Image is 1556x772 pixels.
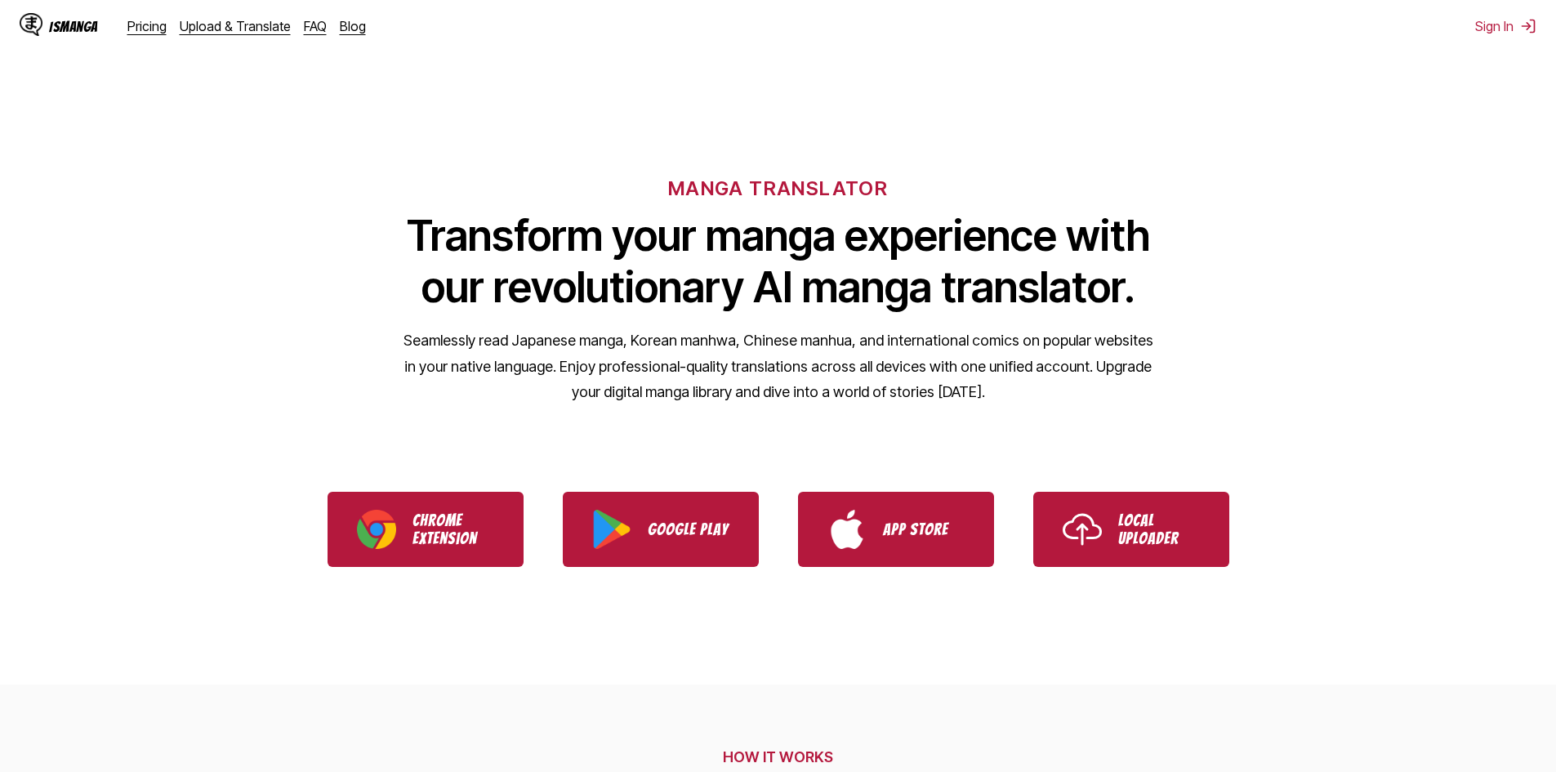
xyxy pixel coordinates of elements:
p: Local Uploader [1118,511,1200,547]
div: IsManga [49,19,98,34]
button: Sign In [1475,18,1536,34]
p: Google Play [648,520,729,538]
img: IsManga Logo [20,13,42,36]
img: Google Play logo [592,510,631,549]
a: Download IsManga Chrome Extension [328,492,524,567]
img: Chrome logo [357,510,396,549]
h1: Transform your manga experience with our revolutionary AI manga translator. [403,210,1154,313]
a: Blog [340,18,366,34]
img: Sign out [1520,18,1536,34]
a: Use IsManga Local Uploader [1033,492,1229,567]
a: Download IsManga from Google Play [563,492,759,567]
a: FAQ [304,18,327,34]
p: App Store [883,520,965,538]
p: Seamlessly read Japanese manga, Korean manhwa, Chinese manhua, and international comics on popula... [403,328,1154,405]
p: Chrome Extension [412,511,494,547]
img: Upload icon [1063,510,1102,549]
a: Upload & Translate [180,18,291,34]
h6: MANGA TRANSLATOR [668,176,888,200]
h2: HOW IT WORKS [288,748,1269,765]
a: Download IsManga from App Store [798,492,994,567]
a: Pricing [127,18,167,34]
img: App Store logo [827,510,867,549]
a: IsManga LogoIsManga [20,13,127,39]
